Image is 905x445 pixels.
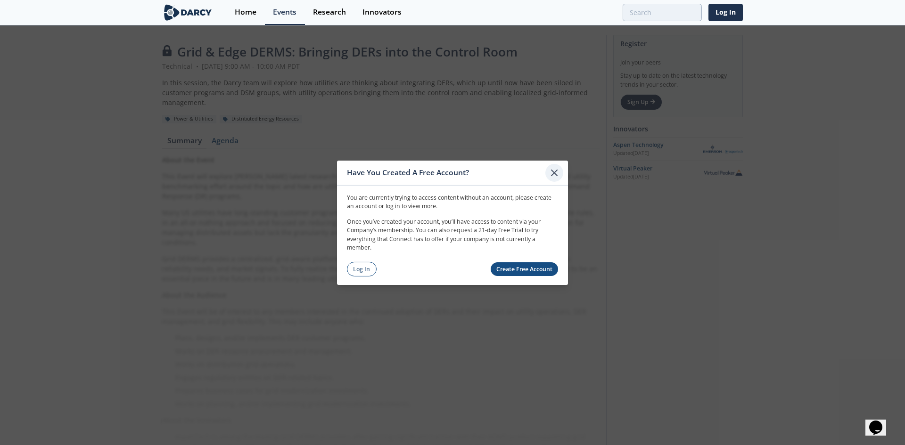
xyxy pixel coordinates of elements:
iframe: chat widget [865,407,896,436]
div: Events [273,8,296,16]
p: Once you’ve created your account, you’ll have access to content via your Company’s membership. Yo... [347,218,558,252]
p: You are currently trying to access content without an account, please create an account or log in... [347,194,558,211]
img: logo-wide.svg [162,4,214,21]
a: Create Free Account [491,262,559,276]
div: Research [313,8,346,16]
a: Log In [347,262,377,276]
input: Advanced Search [623,4,702,21]
a: Log In [708,4,743,21]
div: Have You Created A Free Account? [347,164,545,182]
div: Innovators [362,8,402,16]
div: Home [235,8,256,16]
